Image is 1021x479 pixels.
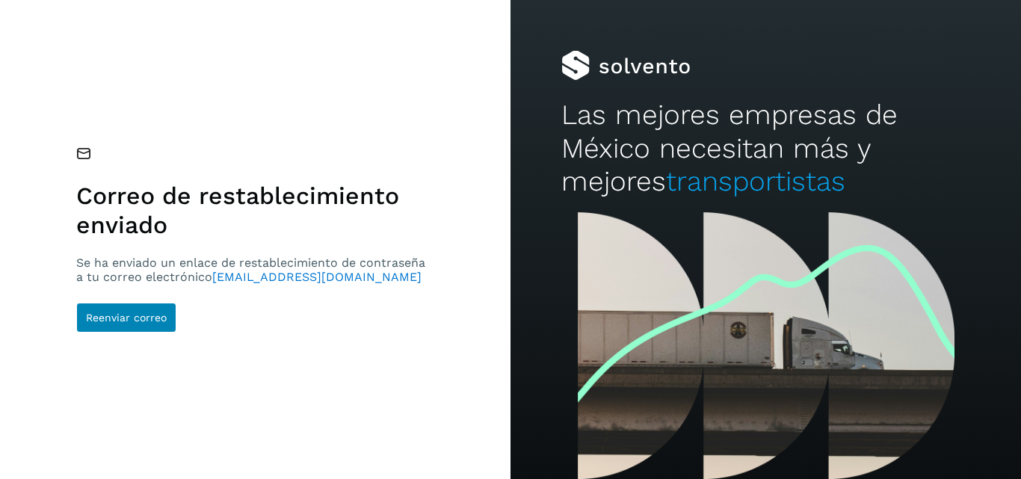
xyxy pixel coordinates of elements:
span: [EMAIL_ADDRESS][DOMAIN_NAME] [212,270,422,284]
span: Reenviar correo [86,312,167,323]
h1: Correo de restablecimiento enviado [76,182,431,239]
h2: Las mejores empresas de México necesitan más y mejores [561,99,969,198]
p: Se ha enviado un enlace de restablecimiento de contraseña a tu correo electrónico [76,256,431,284]
button: Reenviar correo [76,303,176,333]
span: transportistas [666,165,845,197]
